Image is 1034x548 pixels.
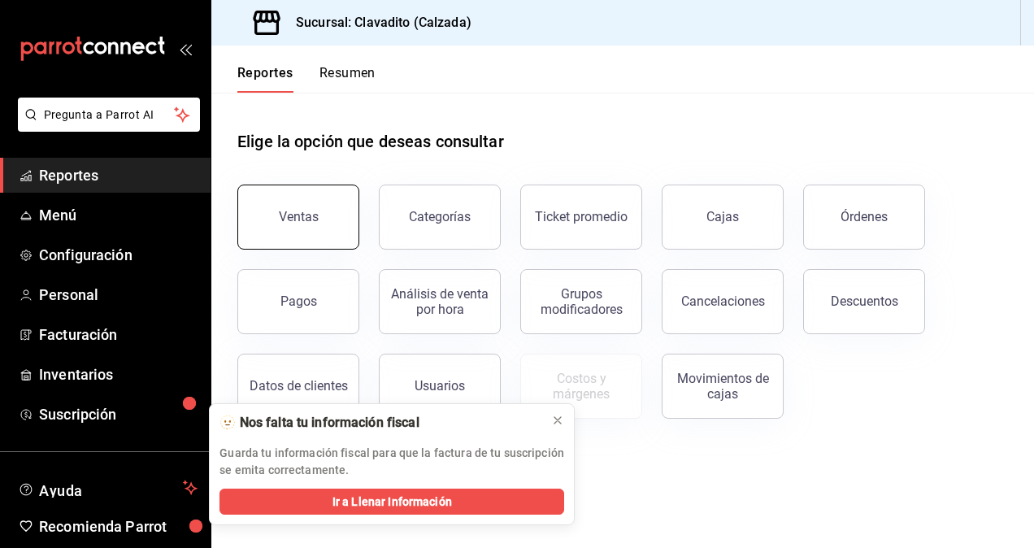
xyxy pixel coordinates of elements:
div: Usuarios [415,378,465,394]
div: Costos y márgenes [531,371,632,402]
span: Ayuda [39,478,176,498]
div: Descuentos [831,294,898,309]
span: Ir a Llenar Información [332,494,452,511]
button: Descuentos [803,269,925,334]
div: navigation tabs [237,65,376,93]
span: Configuración [39,244,198,266]
div: Órdenes [841,209,888,224]
span: Pregunta a Parrot AI [44,107,175,124]
button: open_drawer_menu [179,42,192,55]
p: Guarda tu información fiscal para que la factura de tu suscripción se emita correctamente. [219,445,564,479]
a: Pregunta a Parrot AI [11,118,200,135]
div: Datos de clientes [250,378,348,394]
div: 🫥 Nos falta tu información fiscal [219,414,538,432]
div: Cancelaciones [681,294,765,309]
div: Cajas [706,209,739,224]
button: Pagos [237,269,359,334]
div: Movimientos de cajas [672,371,773,402]
button: Análisis de venta por hora [379,269,501,334]
button: Contrata inventarios para ver este reporte [520,354,642,419]
div: Ventas [279,209,319,224]
span: Inventarios [39,363,198,385]
button: Usuarios [379,354,501,419]
span: Reportes [39,164,198,186]
button: Datos de clientes [237,354,359,419]
div: Ticket promedio [535,209,628,224]
button: Grupos modificadores [520,269,642,334]
div: Categorías [409,209,471,224]
h3: Sucursal: Clavadito (Calzada) [283,13,471,33]
span: Recomienda Parrot [39,515,198,537]
span: Suscripción [39,403,198,425]
button: Cancelaciones [662,269,784,334]
span: Facturación [39,324,198,346]
div: Análisis de venta por hora [389,286,490,317]
button: Ir a Llenar Información [219,489,564,515]
button: Movimientos de cajas [662,354,784,419]
span: Personal [39,284,198,306]
button: Ticket promedio [520,185,642,250]
span: Menú [39,204,198,226]
h1: Elige la opción que deseas consultar [237,129,504,154]
div: Pagos [280,294,317,309]
button: Órdenes [803,185,925,250]
button: Ventas [237,185,359,250]
button: Resumen [319,65,376,93]
button: Pregunta a Parrot AI [18,98,200,132]
button: Categorías [379,185,501,250]
button: Cajas [662,185,784,250]
div: Grupos modificadores [531,286,632,317]
button: Reportes [237,65,293,93]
